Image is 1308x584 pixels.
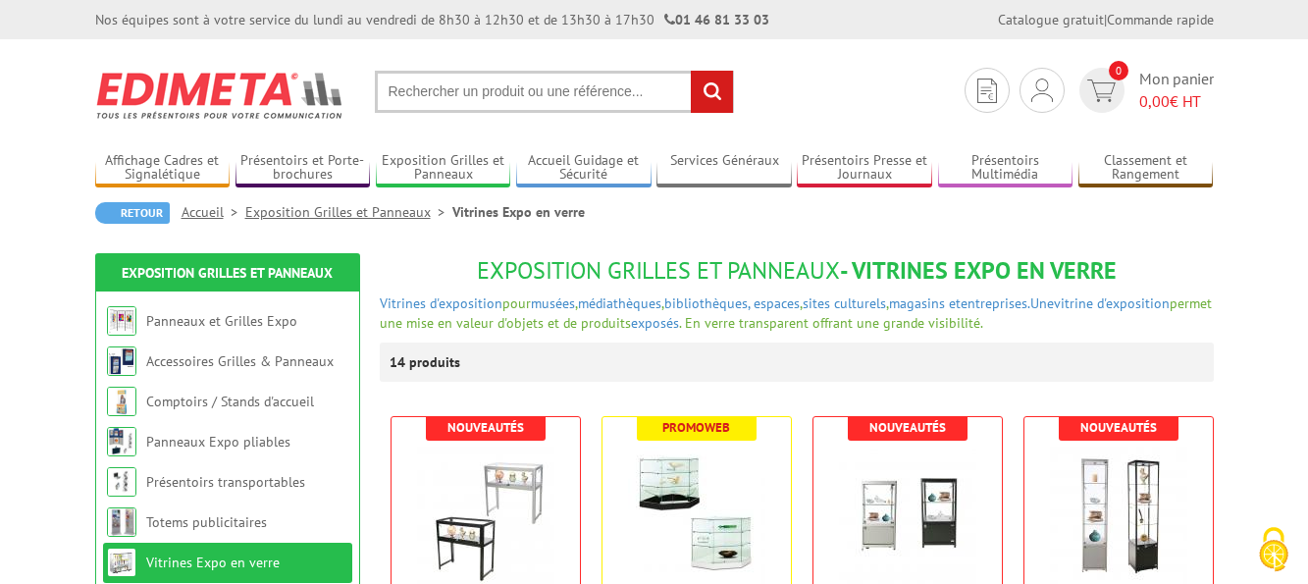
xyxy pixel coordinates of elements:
[182,203,245,221] a: Accueil
[628,447,765,584] img: VITRINES D’EXPOSITION EN VERRE TREMPÉ SÉCURISÉ MODELE ANGLE - BLANC OU NOIR
[998,11,1104,28] a: Catalogue gratuit
[1139,90,1214,113] span: € HT
[748,294,800,312] a: , espaces
[376,152,511,185] a: Exposition Grilles et Panneaux
[447,419,524,436] b: Nouveautés
[516,152,652,185] a: Accueil Guidage et Sécurité
[107,467,136,497] img: Présentoirs transportables
[107,427,136,456] img: Panneaux Expo pliables
[1080,419,1157,436] b: Nouveautés
[839,447,976,584] img: VITRINES EXPOSITION BASSE COMPTOIR VERRE ECLAIRAGE LED H 90 x L 45 CM - AVEC UNE RÉSERVE - GRIS A...
[390,343,463,382] p: 14 produits
[417,447,554,584] img: Vitrines d'exposition table / comptoir LED Aluminium H 90 x L 90 cm - Gris Alu ou Noir
[380,258,1214,284] h1: - Vitrines Expo en verre
[95,202,170,224] a: Retour
[1087,80,1116,102] img: devis rapide
[889,294,961,312] a: magasins et
[95,152,231,185] a: Affichage Cadres et Signalétique
[664,11,769,28] strong: 01 46 81 33 03
[1107,11,1214,28] a: Commande rapide
[95,10,769,29] div: Nos équipes sont à votre service du lundi au vendredi de 8h30 à 12h30 et de 13h30 à 17h30
[146,393,314,410] a: Comptoirs / Stands d'accueil
[1139,91,1170,111] span: 0,00
[1249,525,1298,574] img: Cookies (fenêtre modale)
[664,294,748,312] a: bibliothèques
[1109,61,1128,80] span: 0
[235,152,371,185] a: Présentoirs et Porte-brochures
[146,473,305,491] a: Présentoirs transportables
[107,507,136,537] img: Totems publicitaires
[477,255,840,286] span: Exposition Grilles et Panneaux
[803,294,886,312] a: sites culturels
[452,202,585,222] li: Vitrines Expo en verre
[95,59,345,132] img: Edimeta
[869,419,946,436] b: Nouveautés
[797,152,932,185] a: Présentoirs Presse et Journaux
[662,419,730,436] b: Promoweb
[938,152,1073,185] a: Présentoirs Multimédia
[245,203,452,221] a: Exposition Grilles et Panneaux
[531,294,575,312] a: musées
[1030,294,1054,312] a: Une
[146,554,280,571] a: Vitrines Expo en verre
[1139,68,1214,113] span: Mon panier
[146,352,334,370] a: Accessoires Grilles & Panneaux
[998,10,1214,29] div: |
[380,294,502,312] a: Vitrines d'exposition
[691,71,733,113] input: rechercher
[578,294,661,312] a: médiathèques
[107,387,136,416] img: Comptoirs / Stands d'accueil
[961,294,1030,312] a: entreprises.
[107,346,136,376] img: Accessoires Grilles & Panneaux
[1050,447,1187,584] img: VITRINES EXPOSITION HAUTE 200cm VERRE ALUMINIUM ÉCLAIRAGE LED ET RÉSERVE - GRIS ALU OU NOIR
[1078,152,1214,185] a: Classement et Rangement
[107,306,136,336] img: Panneaux et Grilles Expo
[146,513,267,531] a: Totems publicitaires
[380,294,1212,332] font: permet une mise en valeur d'objets et de produits . En verre transparent offrant une grande visib...
[502,294,1030,312] span: pour , , , ,
[1074,68,1214,113] a: devis rapide 0 Mon panier 0,00€ HT
[1054,294,1170,312] a: vitrine d'exposition
[977,79,997,103] img: devis rapide
[375,71,734,113] input: Rechercher un produit ou une référence...
[122,264,333,282] a: Exposition Grilles et Panneaux
[146,312,297,330] a: Panneaux et Grilles Expo
[1031,79,1053,102] img: devis rapide
[656,152,792,185] a: Services Généraux
[146,433,290,451] a: Panneaux Expo pliables
[1239,517,1308,584] button: Cookies (fenêtre modale)
[631,314,679,332] a: exposés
